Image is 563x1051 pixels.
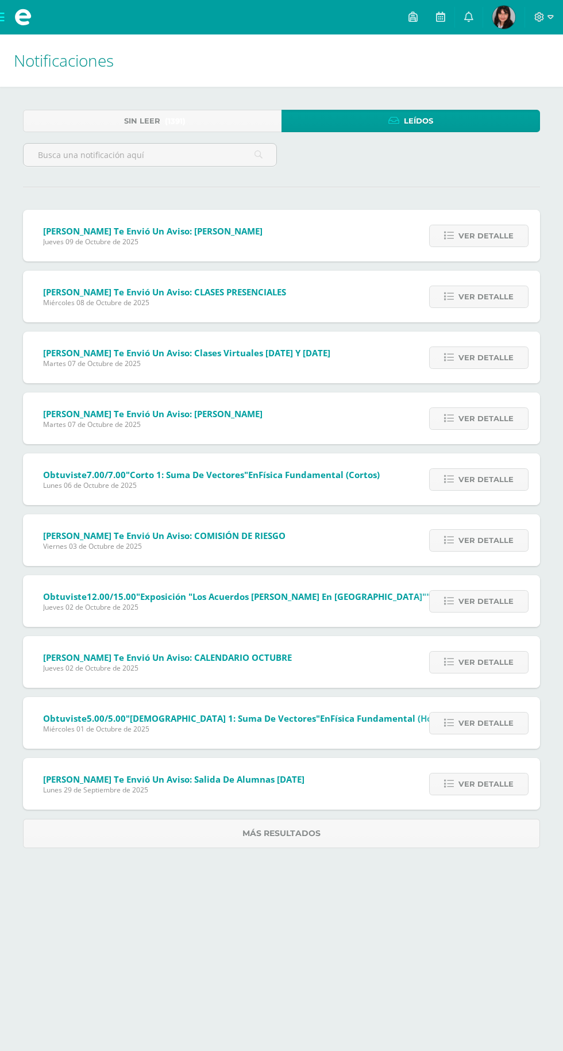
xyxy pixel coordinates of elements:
span: Ver detalle [458,408,514,429]
a: Sin leer(1391) [23,110,281,132]
span: [PERSON_NAME] te envió un aviso: CALENDARIO OCTUBRE [43,652,292,663]
span: Miércoles 08 de Octubre de 2025 [43,298,286,307]
span: Ver detalle [458,591,514,612]
span: Física Fundamental (Hojas de trabajo) [330,713,496,724]
span: Jueves 09 de Octubre de 2025 [43,237,263,247]
span: 12.00/15.00 [87,591,136,602]
span: Ver detalle [458,773,514,795]
span: [PERSON_NAME] te envió un aviso: Clases virtuales [DATE] y [DATE] [43,347,330,359]
span: Física Fundamental (Cortos) [259,469,380,480]
span: Ver detalle [458,286,514,307]
a: Más resultados [23,819,540,848]
span: [PERSON_NAME] te envió un aviso: Salida de alumnas [DATE] [43,773,304,785]
span: Notificaciones [14,49,114,71]
span: 7.00/7.00 [87,469,126,480]
span: Miércoles 01 de Octubre de 2025 [43,724,496,734]
span: Lunes 06 de Octubre de 2025 [43,480,380,490]
span: Obtuviste en [43,469,380,480]
span: Martes 07 de Octubre de 2025 [43,359,330,368]
span: "Corto 1: Suma de vectores" [126,469,248,480]
span: Ver detalle [458,713,514,734]
span: [PERSON_NAME] te envió un aviso: CLASES PRESENCIALES [43,286,286,298]
span: Viernes 03 de Octubre de 2025 [43,541,286,551]
span: 5.00/5.00 [87,713,126,724]
span: Lunes 29 de Septiembre de 2025 [43,785,304,795]
span: [PERSON_NAME] te envió un aviso: [PERSON_NAME] [43,225,263,237]
span: Jueves 02 de Octubre de 2025 [43,663,292,673]
span: "[DEMOGRAPHIC_DATA] 1: Suma de vectores" [126,713,320,724]
span: [PERSON_NAME] te envió un aviso: COMISIÓN DE RIESGO [43,530,286,541]
input: Busca una notificación aquí [24,144,276,166]
span: Ver detalle [458,225,514,247]
span: Obtuviste en [43,713,496,724]
span: Martes 07 de Octubre de 2025 [43,419,263,429]
span: Ver detalle [458,652,514,673]
span: Ver detalle [458,469,514,490]
span: Ver detalle [458,347,514,368]
span: [PERSON_NAME] te envió un aviso: [PERSON_NAME] [43,408,263,419]
a: Leídos [281,110,540,132]
img: 3c2c4356b1b5b9a5dd6a6853eb8331e8.png [492,6,515,29]
span: (1391) [165,110,186,132]
span: Ver detalle [458,530,514,551]
span: Leídos [404,110,433,132]
span: Sin leer [124,110,160,132]
span: "Exposición "Los Acuerdos [PERSON_NAME] en [GEOGRAPHIC_DATA]"" [136,591,430,602]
